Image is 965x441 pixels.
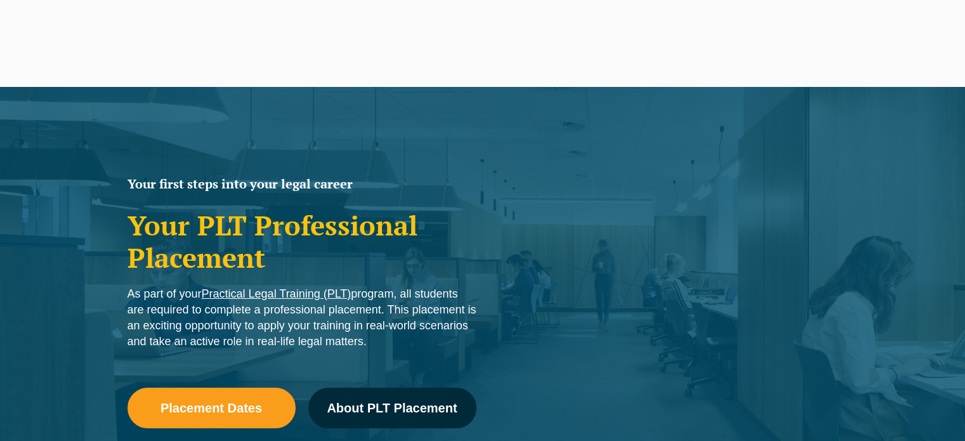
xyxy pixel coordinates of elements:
a: Placement Dates [128,388,296,428]
a: Practical Legal Training (PLT) [202,287,351,300]
span: Placement Dates [161,402,262,414]
a: About PLT Placement [308,388,476,428]
h2: Your first steps into your legal career [128,178,476,190]
span: As part of your program, all students are required to complete a professional placement. This pla... [128,287,476,348]
span: About PLT Placement [327,402,457,414]
h1: Your PLT Professional Placement [128,209,476,273]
